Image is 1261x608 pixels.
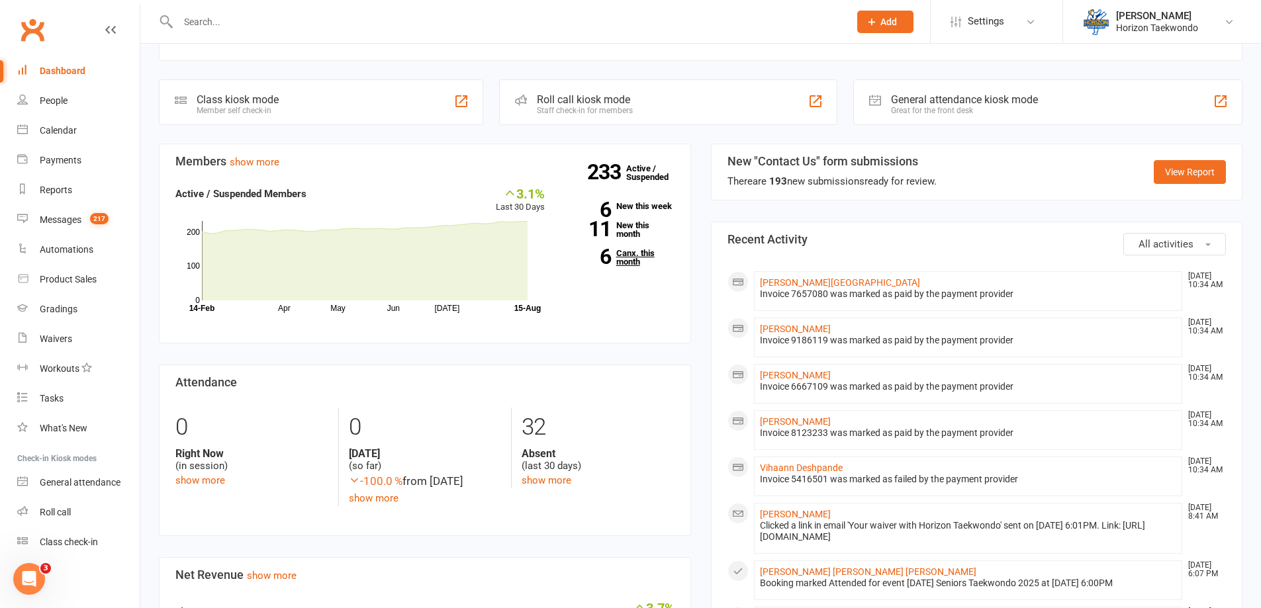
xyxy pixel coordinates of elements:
[760,427,1177,439] div: Invoice 8123233 was marked as paid by the payment provider
[565,202,675,210] a: 6New this week
[1182,411,1225,428] time: [DATE] 10:34 AM
[40,563,51,574] span: 3
[496,186,545,214] div: Last 30 Days
[40,125,77,136] div: Calendar
[349,408,501,447] div: 0
[760,474,1177,485] div: Invoice 5416501 was marked as failed by the payment provider
[17,354,140,384] a: Workouts
[522,447,674,472] div: (last 30 days)
[40,244,93,255] div: Automations
[40,185,72,195] div: Reports
[760,520,1177,543] div: Clicked a link in email 'Your waiver with Horizon Taekwondo' sent on [DATE] 6:01PM. Link: [URL][D...
[17,265,140,294] a: Product Sales
[90,213,109,224] span: 217
[40,507,71,517] div: Roll call
[17,175,140,205] a: Reports
[17,294,140,324] a: Gradings
[17,468,140,498] a: General attendance kiosk mode
[522,474,571,486] a: show more
[349,447,501,460] strong: [DATE]
[175,376,675,389] h3: Attendance
[40,363,79,374] div: Workouts
[349,447,501,472] div: (so far)
[17,235,140,265] a: Automations
[349,492,398,504] a: show more
[1182,561,1225,578] time: [DATE] 6:07 PM
[40,537,98,547] div: Class check-in
[1139,238,1193,250] span: All activities
[760,416,831,427] a: [PERSON_NAME]
[230,156,279,168] a: show more
[760,566,976,577] a: [PERSON_NAME] [PERSON_NAME] [PERSON_NAME]
[1154,160,1226,184] a: View Report
[1182,457,1225,474] time: [DATE] 10:34 AM
[16,13,49,46] a: Clubworx
[537,93,633,106] div: Roll call kiosk mode
[1182,365,1225,382] time: [DATE] 10:34 AM
[349,472,501,490] div: from [DATE]
[17,146,140,175] a: Payments
[727,233,1227,246] h3: Recent Activity
[760,509,831,519] a: [PERSON_NAME]
[496,186,545,200] div: 3.1%
[565,219,611,239] strong: 11
[565,249,675,266] a: 6Canx. this month
[175,447,328,460] strong: Right Now
[17,413,140,443] a: What's New
[857,11,913,33] button: Add
[1123,233,1226,255] button: All activities
[880,17,897,27] span: Add
[769,175,787,187] strong: 193
[13,563,45,595] iframe: Intercom live chat
[17,86,140,116] a: People
[537,106,633,115] div: Staff check-in for members
[197,106,279,115] div: Member self check-in
[40,274,97,284] div: Product Sales
[565,247,611,267] strong: 6
[40,95,68,106] div: People
[760,462,843,473] a: Vihaann Deshpande
[17,498,140,527] a: Roll call
[760,288,1177,300] div: Invoice 7657080 was marked as paid by the payment provider
[968,7,1004,36] span: Settings
[17,116,140,146] a: Calendar
[40,214,81,225] div: Messages
[727,155,937,168] h3: New "Contact Us" form submissions
[17,324,140,354] a: Waivers
[17,527,140,557] a: Class kiosk mode
[40,304,77,314] div: Gradings
[891,93,1038,106] div: General attendance kiosk mode
[891,106,1038,115] div: Great for the front desk
[565,200,611,220] strong: 6
[175,447,328,472] div: (in session)
[1182,318,1225,335] time: [DATE] 10:34 AM
[1182,272,1225,289] time: [DATE] 10:34 AM
[760,370,831,380] a: [PERSON_NAME]
[247,570,297,582] a: show more
[175,155,675,168] h3: Members
[175,408,328,447] div: 0
[175,568,675,582] h3: Net Revenue
[175,188,306,200] strong: Active / Suspended Members
[522,408,674,447] div: 32
[174,13,840,31] input: Search...
[1116,10,1198,22] div: [PERSON_NAME]
[40,477,120,488] div: General attendance
[522,447,674,460] strong: Absent
[760,335,1177,346] div: Invoice 9186119 was marked as paid by the payment provider
[1182,503,1225,521] time: [DATE] 8:41 AM
[17,205,140,235] a: Messages 217
[1083,9,1109,35] img: thumb_image1625461565.png
[727,173,937,189] div: There are new submissions ready for review.
[587,162,626,182] strong: 233
[40,65,85,76] div: Dashboard
[40,393,64,404] div: Tasks
[1116,22,1198,34] div: Horizon Taekwondo
[40,333,72,344] div: Waivers
[760,324,831,334] a: [PERSON_NAME]
[175,474,225,486] a: show more
[760,381,1177,392] div: Invoice 6667109 was marked as paid by the payment provider
[565,221,675,238] a: 11New this month
[40,423,87,433] div: What's New
[197,93,279,106] div: Class kiosk mode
